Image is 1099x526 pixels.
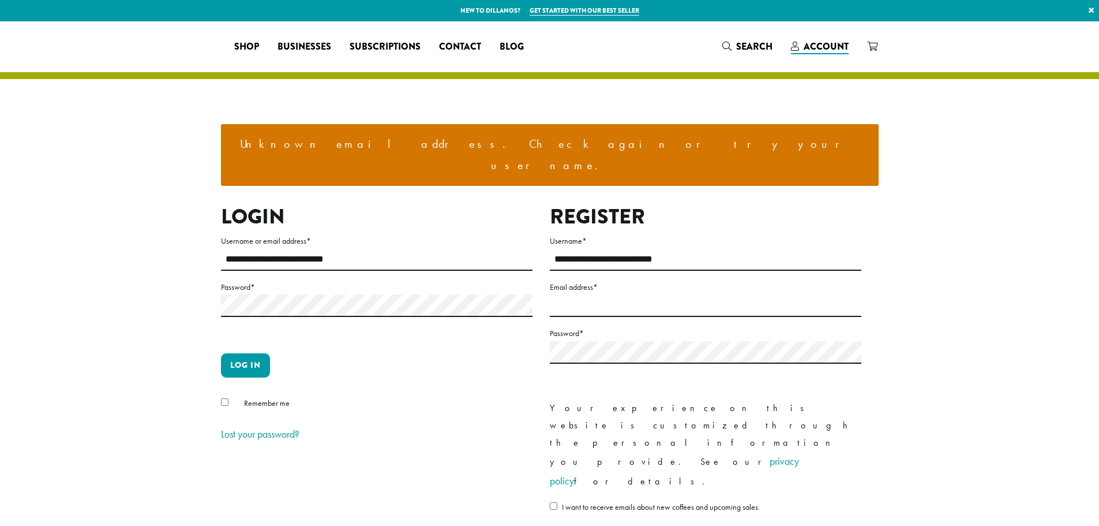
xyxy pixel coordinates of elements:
[234,40,259,54] span: Shop
[713,37,782,56] a: Search
[550,454,799,487] a: privacy policy
[550,502,557,510] input: I want to receive emails about new coffees and upcoming sales.
[221,204,532,229] h2: Login
[500,40,524,54] span: Blog
[550,326,861,341] label: Password
[221,234,532,248] label: Username or email address
[277,40,331,54] span: Businesses
[221,353,270,378] button: Log in
[350,40,421,54] span: Subscriptions
[736,40,772,53] span: Search
[221,280,532,294] label: Password
[804,40,849,53] span: Account
[550,280,861,294] label: Email address
[550,204,861,229] h2: Register
[562,502,760,512] span: I want to receive emails about new coffees and upcoming sales.
[221,427,299,441] a: Lost your password?
[550,400,861,491] p: Your experience on this website is customized through the personal information you provide. See o...
[439,40,481,54] span: Contact
[244,398,290,408] span: Remember me
[225,38,268,56] a: Shop
[530,6,639,16] a: Get started with our best seller
[550,234,861,248] label: Username
[230,133,869,177] li: Unknown email address. Check again or try your username.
